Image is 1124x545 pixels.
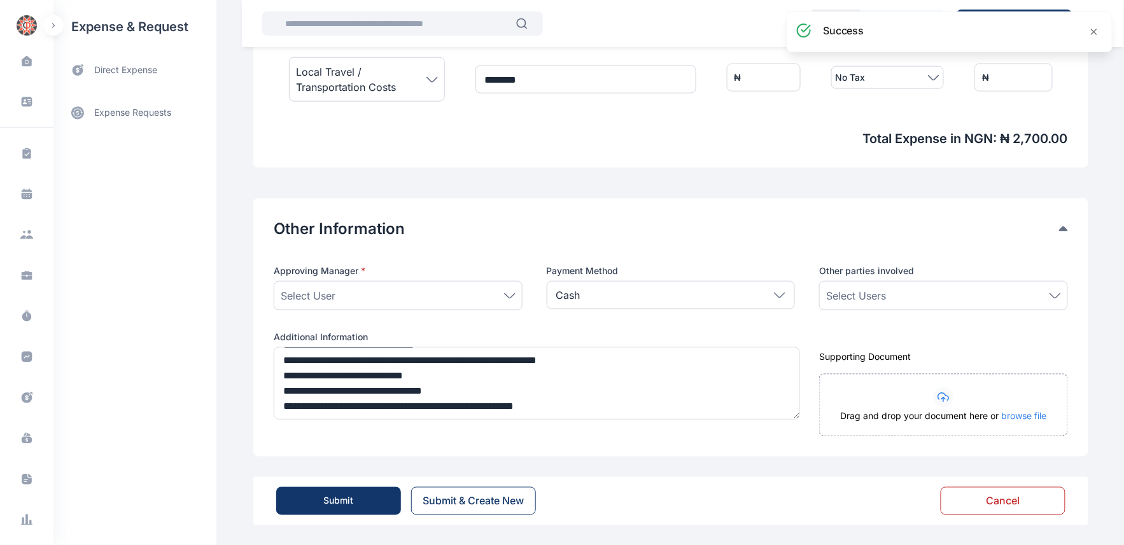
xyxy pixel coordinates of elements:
[819,265,914,277] span: Other parties involved
[547,265,796,277] label: Payment Method
[274,265,365,277] span: Approving Manager
[819,351,1068,364] div: Supporting Document
[941,487,1065,515] button: Cancel
[274,331,795,343] label: Additional Information
[826,288,886,303] span: Select Users
[274,219,1059,239] button: Other Information
[823,23,864,38] h3: success
[94,64,157,77] span: direct expense
[296,64,426,95] span: Local Travel / Transportation Costs
[53,97,216,128] a: expense requests
[274,130,1068,148] span: Total Expense in NGN : ₦ 2,700.00
[982,71,989,84] div: ₦
[276,487,401,515] button: Submit
[53,53,216,87] a: direct expense
[281,288,335,303] span: Select User
[53,87,216,128] div: expense requests
[556,287,580,303] p: Cash
[836,70,866,85] span: No Tax
[1002,411,1047,422] span: browse file
[820,410,1067,436] div: Drag and drop your document here or
[274,219,1068,239] div: Other Information
[734,71,741,84] div: ₦
[324,495,354,507] div: Submit
[411,487,536,515] button: Submit & Create New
